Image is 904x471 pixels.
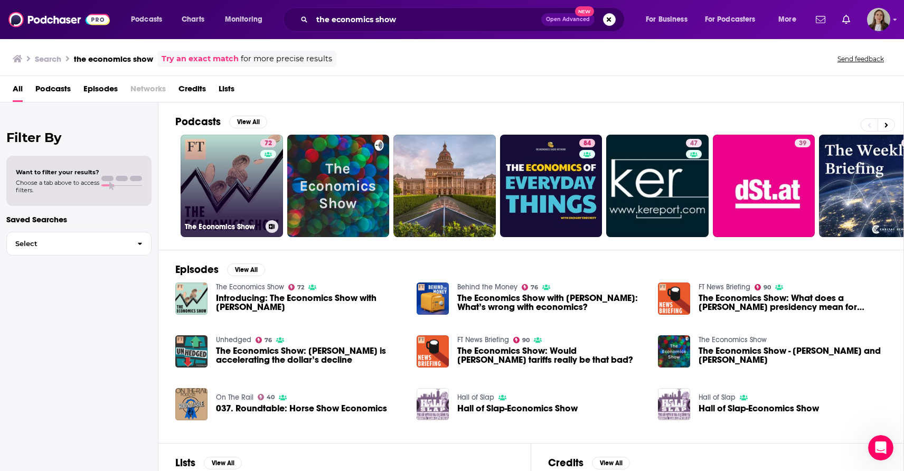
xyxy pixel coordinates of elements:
[74,54,153,64] h3: the economics show
[699,346,887,364] span: The Economics Show - [PERSON_NAME] and [PERSON_NAME]
[513,337,530,343] a: 90
[457,335,509,344] a: FT News Briefing
[225,12,262,27] span: Monitoring
[457,346,645,364] span: The Economics Show: Would [PERSON_NAME] tariffs really be that bad?
[579,139,595,147] a: 84
[699,335,767,344] a: The Economics Show
[658,388,690,420] img: Hall of Slap-Economics Show
[417,335,449,368] img: The Economics Show: Would Trump’s tariffs really be that bad?
[541,13,595,26] button: Open AdvancedNew
[227,263,265,276] button: View All
[267,395,275,400] span: 40
[7,240,129,247] span: Select
[216,346,404,364] span: The Economics Show: [PERSON_NAME] is accelerating the dollar’s decline
[658,335,690,368] img: The Economics Show - Henry Coyle and Jack Gordon
[8,10,110,30] a: Podchaser - Follow, Share and Rate Podcasts
[131,12,162,27] span: Podcasts
[216,282,284,291] a: The Economics Show
[658,282,690,315] img: The Economics Show: What does a Trump presidency mean for immigration?
[216,346,404,364] a: The Economics Show: Trump is accelerating the dollar’s decline
[216,393,253,402] a: On The Rail
[175,11,211,28] a: Charts
[312,11,541,28] input: Search podcasts, credits, & more...
[182,12,204,27] span: Charts
[175,335,208,368] a: The Economics Show: Trump is accelerating the dollar’s decline
[204,457,242,469] button: View All
[531,285,538,290] span: 76
[175,388,208,420] img: 037. Roundtable: Horse Show Economics
[755,284,771,290] a: 90
[288,284,305,290] a: 72
[229,116,267,128] button: View All
[638,11,701,28] button: open menu
[256,337,272,343] a: 76
[867,8,890,31] span: Logged in as IsabelleNovak
[6,232,152,256] button: Select
[175,115,221,128] h2: Podcasts
[522,284,539,290] a: 76
[812,11,830,29] a: Show notifications dropdown
[548,456,583,469] h2: Credits
[219,80,234,102] a: Lists
[293,7,635,32] div: Search podcasts, credits, & more...
[457,393,494,402] a: Hall of Slap
[500,135,602,237] a: 84
[764,285,771,290] span: 90
[175,282,208,315] img: Introducing: The Economics Show with Soumaya Keynes
[457,404,578,413] a: Hall of Slap-Economics Show
[686,139,702,147] a: 47
[175,456,242,469] a: ListsView All
[867,8,890,31] img: User Profile
[216,294,404,312] a: Introducing: The Economics Show with Soumaya Keynes
[546,17,590,22] span: Open Advanced
[699,404,819,413] a: Hall of Slap-Economics Show
[698,11,771,28] button: open menu
[457,282,517,291] a: Behind the Money
[699,282,750,291] a: FT News Briefing
[795,139,811,147] a: 39
[713,135,815,237] a: 39
[548,456,630,469] a: CreditsView All
[699,346,887,364] a: The Economics Show - Henry Coyle and Jack Gordon
[297,285,304,290] span: 72
[867,8,890,31] button: Show profile menu
[778,12,796,27] span: More
[690,138,698,149] span: 47
[241,53,332,65] span: for more precise results
[175,115,267,128] a: PodcastsView All
[522,338,530,343] span: 90
[175,456,195,469] h2: Lists
[834,54,887,63] button: Send feedback
[181,135,283,237] a: 72The Economics Show
[124,11,176,28] button: open menu
[13,80,23,102] a: All
[699,294,887,312] span: The Economics Show: What does a [PERSON_NAME] presidency mean for immigration?
[218,11,276,28] button: open menu
[83,80,118,102] a: Episodes
[35,54,61,64] h3: Search
[178,80,206,102] span: Credits
[35,80,71,102] a: Podcasts
[417,388,449,420] img: Hall of Slap-Economics Show
[699,294,887,312] a: The Economics Show: What does a Trump presidency mean for immigration?
[162,53,239,65] a: Try an exact match
[185,222,261,231] h3: The Economics Show
[417,282,449,315] img: The Economics Show with Soumaya Keynes: What’s wrong with economics?
[705,12,756,27] span: For Podcasters
[457,294,645,312] span: The Economics Show with [PERSON_NAME]: What’s wrong with economics?
[258,394,275,400] a: 40
[216,404,387,413] span: 037. Roundtable: Horse Show Economics
[606,135,709,237] a: 47
[699,393,736,402] a: Hall of Slap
